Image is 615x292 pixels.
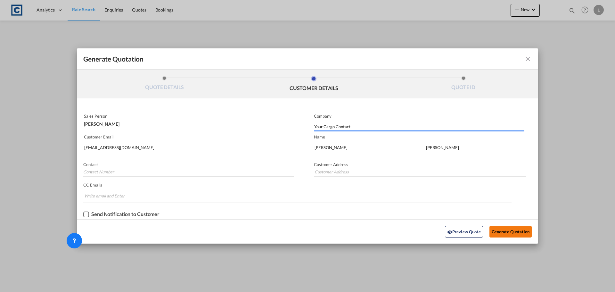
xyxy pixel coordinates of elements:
input: Customer Address [314,167,526,177]
p: CC Emails [83,182,512,188]
input: First Name [314,143,415,152]
li: QUOTE DETAILS [90,76,239,93]
div: Send Notification to Customer [91,211,160,217]
md-dialog: Generate QuotationQUOTE ... [77,48,538,244]
md-icon: icon-close fg-AAA8AD cursor m-0 [524,55,532,63]
iframe: Chat [5,258,27,282]
input: Contact Number [83,167,294,177]
input: Company Name [314,122,524,131]
p: Name [314,134,538,139]
button: icon-eyePreview Quote [445,226,483,238]
li: CUSTOMER DETAILS [239,76,389,93]
input: Search by Customer Name/Email Id/Company [84,143,295,152]
md-icon: icon-eye [447,229,452,235]
input: Chips input. [84,191,132,201]
p: Sales Person [84,113,294,119]
span: Generate Quotation [83,55,143,63]
p: Customer Email [84,134,295,139]
md-checkbox: Checkbox No Ink [83,211,160,218]
li: QUOTE ID [389,76,538,93]
div: [PERSON_NAME] [84,119,294,126]
span: Customer Address [314,162,348,167]
p: Contact [83,162,294,167]
input: Last Name [425,143,526,152]
md-chips-wrap: Chips container. Enter the text area, then type text, and press enter to add a chip. [83,190,512,203]
p: Company [314,113,524,119]
button: Generate Quotation [489,226,532,238]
